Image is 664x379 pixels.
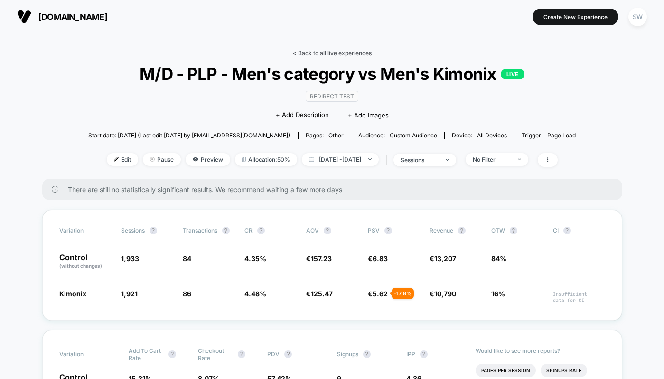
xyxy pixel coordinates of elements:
span: + Add Description [276,110,329,120]
button: ? [563,227,571,234]
img: rebalance [242,157,246,162]
button: ? [222,227,230,234]
span: 13,207 [434,254,456,262]
span: IPP [406,350,415,358]
button: ? [363,350,371,358]
span: 4.35 % [244,254,266,262]
button: ? [420,350,428,358]
button: ? [168,350,176,358]
span: M/D - PLP - Men's category vs Men's Kimonix [112,64,552,84]
span: 5.62 [373,290,388,298]
div: SW [628,8,647,26]
span: PDV [267,350,280,358]
button: [DOMAIN_NAME] [14,9,110,24]
span: 157.23 [311,254,332,262]
span: PSV [368,227,380,234]
span: Signups [337,350,358,358]
span: 4.48 % [244,290,266,298]
span: € [430,290,456,298]
span: (without changes) [59,263,102,269]
span: AOV [306,227,319,234]
img: end [150,157,155,162]
span: Edit [107,153,138,166]
span: Preview [186,153,230,166]
img: Visually logo [17,10,31,24]
span: 86 [183,290,191,298]
span: Insufficient data for CI [553,291,605,303]
span: 6.83 [373,254,388,262]
span: Revenue [430,227,453,234]
span: € [368,290,388,298]
button: ? [510,227,517,234]
div: sessions [401,156,439,164]
div: Pages: [306,132,344,139]
span: 10,790 [434,290,456,298]
button: ? [284,350,292,358]
span: [DOMAIN_NAME] [38,12,107,22]
li: Signups Rate [541,364,587,377]
span: Start date: [DATE] (Last edit [DATE] by [EMAIL_ADDRESS][DOMAIN_NAME]) [88,132,290,139]
div: Audience: [358,132,437,139]
button: ? [238,350,245,358]
li: Pages Per Session [476,364,536,377]
span: € [368,254,388,262]
span: 84% [491,254,506,262]
img: edit [114,157,119,162]
div: No Filter [473,156,511,163]
span: [DATE] - [DATE] [302,153,379,166]
span: € [430,254,456,262]
span: Device: [444,132,514,139]
span: There are still no statistically significant results. We recommend waiting a few more days [68,185,603,194]
span: € [306,290,333,298]
span: Variation [59,227,112,234]
span: Add To Cart Rate [129,347,164,361]
span: all devices [477,132,507,139]
img: end [368,158,372,160]
button: ? [458,227,466,234]
span: CR [244,227,253,234]
span: Redirect Test [306,91,358,102]
span: € [306,254,332,262]
span: + Add Images [348,111,389,119]
a: < Back to all live experiences [293,49,372,57]
span: Page Load [547,132,576,139]
span: Kimonix [59,290,86,298]
span: CI [553,227,605,234]
button: Create New Experience [533,9,618,25]
p: Would like to see more reports? [476,347,605,354]
button: SW [626,7,650,27]
span: Transactions [183,227,217,234]
img: end [446,159,449,161]
img: end [518,158,521,160]
span: OTW [491,227,543,234]
p: LIVE [501,69,524,79]
span: 1,921 [121,290,138,298]
div: Trigger: [522,132,576,139]
span: 1,933 [121,254,139,262]
span: 125.47 [311,290,333,298]
span: --- [553,256,605,270]
img: calendar [309,157,314,162]
span: Allocation: 50% [235,153,297,166]
span: 16% [491,290,505,298]
button: ? [384,227,392,234]
span: Sessions [121,227,145,234]
span: | [383,153,393,167]
span: other [328,132,344,139]
span: 84 [183,254,191,262]
button: ? [150,227,157,234]
div: - 17.8 % [392,288,414,299]
button: ? [324,227,331,234]
p: Control [59,253,112,270]
span: Variation [59,347,112,361]
span: Pause [143,153,181,166]
button: ? [257,227,265,234]
span: Checkout Rate [198,347,233,361]
span: Custom Audience [390,132,437,139]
